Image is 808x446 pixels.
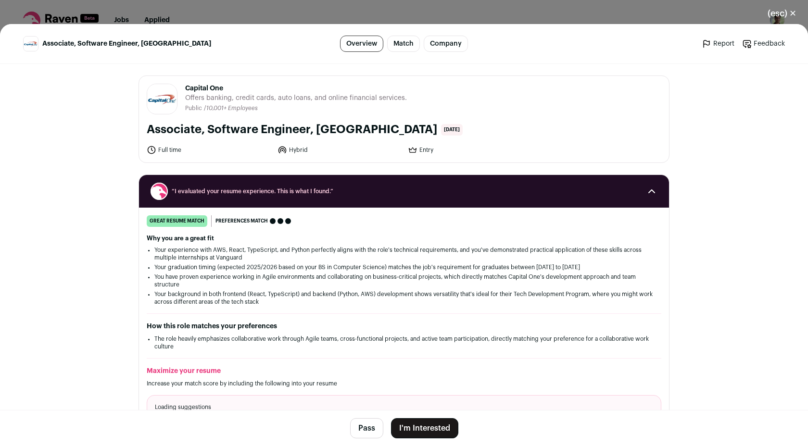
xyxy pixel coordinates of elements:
span: Preferences match [215,216,268,226]
h2: How this role matches your preferences [147,322,661,331]
span: Capital One [185,84,407,93]
a: Feedback [742,39,785,49]
li: Public [185,105,204,112]
button: I'm Interested [391,418,458,438]
img: 24b4cd1a14005e1eb0453b1a75ab48f7ab5ae425408ff78ab99c55fada566dcb.jpg [24,37,38,51]
button: Pass [350,418,383,438]
img: 24b4cd1a14005e1eb0453b1a75ab48f7ab5ae425408ff78ab99c55fada566dcb.jpg [147,84,177,114]
li: Hybrid [278,145,403,155]
li: You have proven experience working in Agile environments and collaborating on business-critical p... [154,273,654,288]
p: Increase your match score by including the following into your resume [147,380,661,387]
a: Report [702,39,734,49]
li: The role heavily emphasizes collaborative work through Agile teams, cross-functional projects, an... [154,335,654,350]
span: 10,001+ Employees [206,105,258,111]
li: Your graduation timing (expected 2025/2026 based on your BS in Computer Science) matches the job'... [154,263,654,271]
li: Your background in both frontend (React, TypeScript) and backend (Python, AWS) development shows ... [154,290,654,306]
a: Overview [340,36,383,52]
span: “I evaluated your resume experience. This is what I found.” [172,187,636,195]
a: Match [387,36,420,52]
h2: Why you are a great fit [147,235,661,242]
h1: Associate, Software Engineer, [GEOGRAPHIC_DATA] [147,122,437,137]
div: great resume match [147,215,207,227]
li: Full time [147,145,272,155]
a: Company [424,36,468,52]
li: / [204,105,258,112]
h2: Maximize your resume [147,366,661,376]
li: Your experience with AWS, React, TypeScript, and Python perfectly aligns with the role's technica... [154,246,654,261]
span: Associate, Software Engineer, [GEOGRAPHIC_DATA] [42,39,211,49]
button: Close modal [756,3,808,24]
span: [DATE] [441,124,463,136]
span: Offers banking, credit cards, auto loans, and online financial services. [185,93,407,103]
li: Entry [408,145,533,155]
